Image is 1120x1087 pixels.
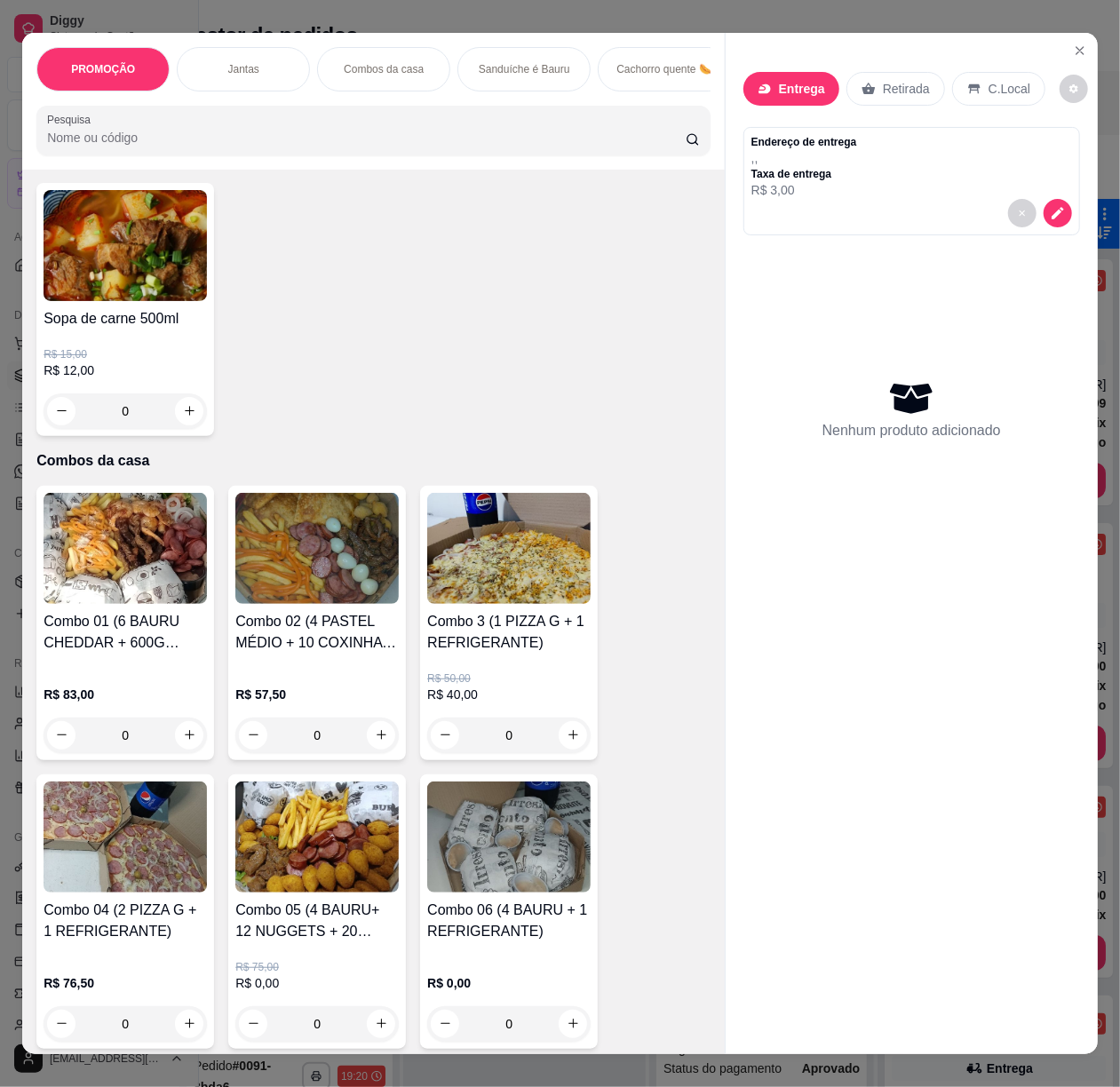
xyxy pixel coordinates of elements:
p: R$ 0,00 [427,974,591,992]
p: R$ 40,00 [427,686,591,703]
button: decrease-product-quantity [239,721,267,750]
p: Retirada [883,80,930,98]
p: Combos da casa [36,450,711,472]
p: C.Local [989,80,1030,98]
p: R$ 0,00 [235,974,399,992]
p: , , [751,149,857,167]
p: R$ 50,00 [427,671,591,686]
h4: Sopa de carne 500ml [44,308,207,329]
img: product-image [427,493,591,604]
input: Pesquisa [47,129,686,147]
button: decrease-product-quantity [1060,75,1088,103]
h4: Combo 06 (4 BAURU + 1 REFRIGERANTE) [427,900,591,942]
p: Nenhum produto adicionado [822,420,1001,441]
img: product-image [44,493,207,604]
p: R$ 75,00 [235,960,399,974]
h4: Combo 05 (4 BAURU+ 12 NUGGETS + 20 COXINHA + 300G FRITAS + 400G CARNE C/ CALABRESA) [235,900,399,942]
label: Pesquisa [47,112,97,127]
button: increase-product-quantity [175,397,203,425]
p: R$ 76,50 [44,974,207,992]
p: PROMOÇÃO [71,62,135,76]
button: increase-product-quantity [367,721,395,750]
h4: Combo 01 (6 BAURU CHEDDAR + 600G FRITAS + 400G CARNE, CALABRESA E CAMARÃO) [44,611,207,654]
img: product-image [44,782,207,893]
img: product-image [427,782,591,893]
img: product-image [235,493,399,604]
button: decrease-product-quantity [1008,199,1037,227]
p: Entrega [779,80,825,98]
p: R$ 83,00 [44,686,207,703]
button: decrease-product-quantity [47,397,75,425]
p: R$ 3,00 [751,181,857,199]
button: Close [1066,36,1094,65]
p: Sanduíche é Bauru [479,62,570,76]
p: R$ 57,50 [235,686,399,703]
p: R$ 12,00 [44,361,207,379]
h4: Combo 02 (4 PASTEL MÉDIO + 10 COXINHA + 5 OVOS + 300G FRITAS + 400G DE CARNE C/ CALABRESA) [235,611,399,654]
p: Jantas [228,62,259,76]
button: decrease-product-quantity [1044,199,1072,227]
img: product-image [235,782,399,893]
p: Combos da casa [344,62,424,76]
img: product-image [44,190,207,301]
p: Endereço de entrega [751,135,857,149]
h4: Combo 3 (1 PIZZA G + 1 REFRIGERANTE) [427,611,591,654]
p: Cachorro quente 🌭 [616,62,712,76]
p: R$ 15,00 [44,347,207,361]
h4: Combo 04 (2 PIZZA G + 1 REFRIGERANTE) [44,900,207,942]
p: Taxa de entrega [751,167,857,181]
